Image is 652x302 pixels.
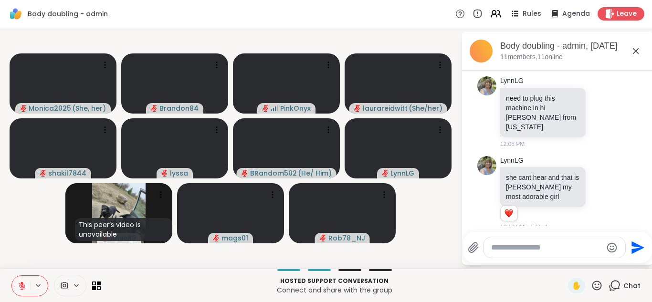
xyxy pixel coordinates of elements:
span: audio-muted [382,170,389,177]
span: Rob78_NJ [328,233,365,243]
span: laurareidwitt [363,104,408,113]
span: Brandon84 [159,104,199,113]
div: Body doubling - admin, [DATE] [500,40,645,52]
span: audio-muted [151,105,158,112]
p: she cant hear and that is [PERSON_NAME] my most adorable girl [506,173,580,201]
span: mags01 [221,233,248,243]
span: Leave [617,9,637,19]
p: need to plug this machine in hi [PERSON_NAME] from [US_STATE] [506,94,580,132]
span: Edited [531,223,547,231]
span: 12:10 PM [500,223,525,231]
span: audio-muted [161,170,168,177]
button: Emoji picker [606,242,618,253]
span: • [526,223,528,231]
span: Monica2025 [29,104,71,113]
span: Rules [523,9,541,19]
div: This peer’s video is unavailable [75,218,172,241]
span: lyssa [170,168,188,178]
p: Hosted support conversation [106,277,562,285]
span: audio-muted [320,235,326,241]
span: audio-muted [213,235,220,241]
span: LynnLG [390,168,414,178]
p: 11 members, 11 online [500,52,563,62]
button: Send [626,237,647,258]
img: Amie89 [92,183,146,243]
span: 12:06 PM [500,140,525,148]
span: audio-muted [40,170,46,177]
span: ( He/ Him ) [298,168,332,178]
span: audio-muted [242,170,248,177]
span: Agenda [562,9,590,19]
a: LynnLG [500,76,524,86]
img: https://sharewell-space-live.sfo3.digitaloceanspaces.com/user-generated/cd0780da-9294-4886-a675-3... [477,76,496,95]
span: ( She, her ) [72,104,106,113]
span: PinkOnyx [280,104,311,113]
img: Body doubling - admin, Oct 06 [470,40,493,62]
span: ✋ [572,280,581,292]
span: ( She/her ) [409,104,442,113]
img: https://sharewell-space-live.sfo3.digitaloceanspaces.com/user-generated/cd0780da-9294-4886-a675-3... [477,156,496,175]
span: Body doubling - admin [28,9,108,19]
a: LynnLG [500,156,524,166]
span: shakil7844 [48,168,86,178]
span: Chat [623,281,641,291]
img: ShareWell Logomark [8,6,24,22]
span: audio-muted [354,105,361,112]
span: BRandom502 [250,168,297,178]
p: Connect and share with the group [106,285,562,295]
span: audio-muted [262,105,269,112]
span: audio-muted [20,105,27,112]
div: Reaction list [501,206,517,221]
button: Reactions: love [504,209,514,217]
textarea: Type your message [491,243,602,252]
